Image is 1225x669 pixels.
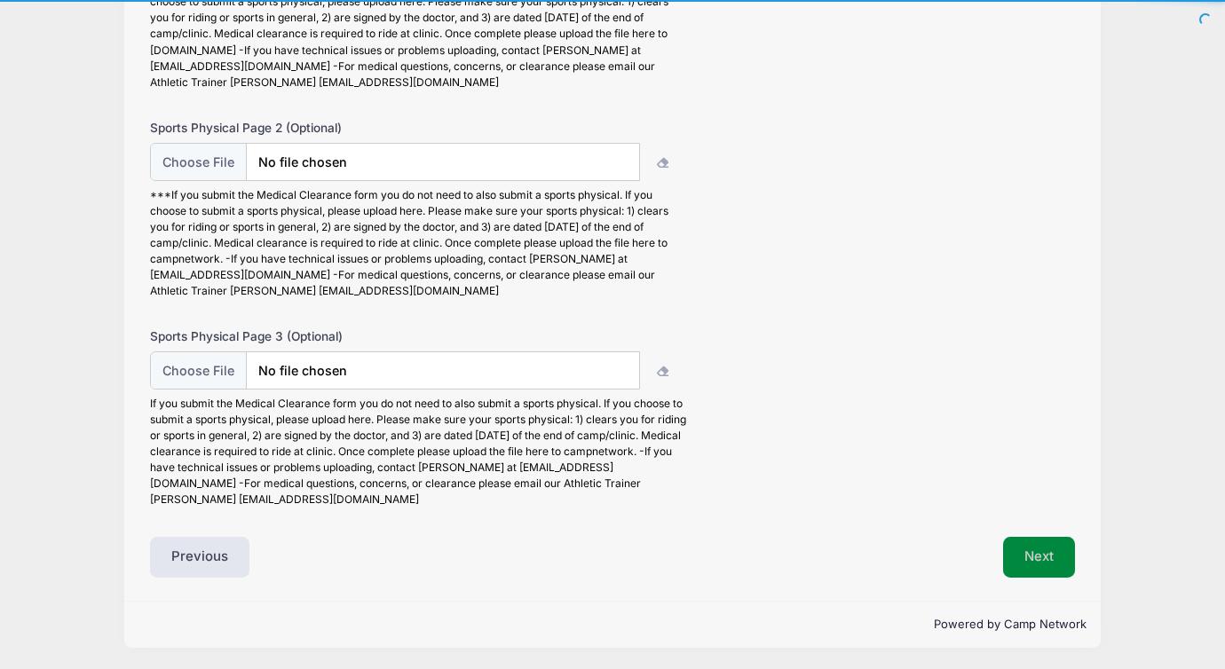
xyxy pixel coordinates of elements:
label: Sports Physical Page 3 (Optional) [150,327,458,345]
p: Powered by Camp Network [138,616,1087,634]
div: ***If you submit the Medical Clearance form you do not need to also submit a sports physical. If ... [150,187,690,299]
button: Next [1003,537,1075,578]
button: Previous [150,537,249,578]
label: Sports Physical Page 2 (Optional) [150,119,458,137]
div: If you submit the Medical Clearance form you do not need to also submit a sports physical. If you... [150,396,690,508]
